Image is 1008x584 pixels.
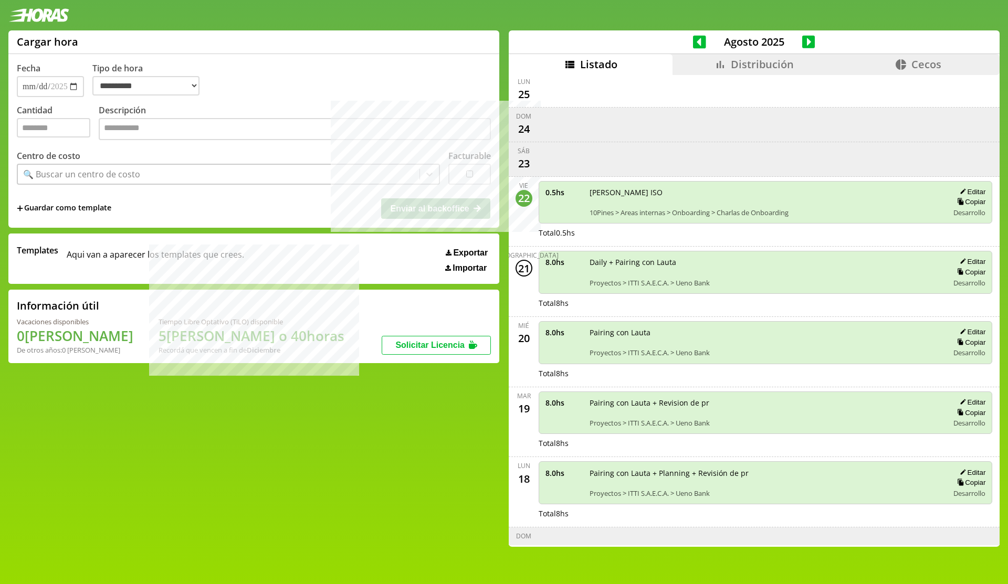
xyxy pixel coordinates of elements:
[8,8,69,22] img: logotipo
[590,257,942,267] span: Daily + Pairing con Lauta
[954,408,985,417] button: Copiar
[17,203,111,214] span: +Guardar como template
[517,391,531,400] div: mar
[159,326,344,345] h1: 5 [PERSON_NAME] o 40 horas
[453,263,487,273] span: Importar
[539,228,993,238] div: Total 0.5 hs
[17,35,78,49] h1: Cargar hora
[590,489,942,498] span: Proyectos > ITTI S.A.E.C.A. > Ueno Bank
[17,104,99,143] label: Cantidad
[448,150,491,162] label: Facturable
[92,76,199,95] select: Tipo de hora
[954,338,985,347] button: Copiar
[99,118,491,140] textarea: Descripción
[516,532,531,540] div: dom
[590,208,942,217] span: 10Pines > Areas internas > Onboarding > Charlas de Onboarding
[17,203,23,214] span: +
[590,398,942,408] span: Pairing con Lauta + Revision de pr
[539,298,993,308] div: Total 8 hs
[516,112,531,121] div: dom
[954,197,985,206] button: Copiar
[957,468,985,477] button: Editar
[957,187,985,196] button: Editar
[590,278,942,288] span: Proyectos > ITTI S.A.E.C.A. > Ueno Bank
[539,508,993,518] div: Total 8 hs
[516,330,532,347] div: 20
[953,208,985,217] span: Desarrollo
[706,35,802,49] span: Agosto 2025
[539,438,993,448] div: Total 8 hs
[519,181,528,190] div: vie
[516,260,532,277] div: 21
[516,400,532,417] div: 19
[590,348,942,357] span: Proyectos > ITTI S.A.E.C.A. > Ueno Bank
[247,345,280,355] b: Diciembre
[953,418,985,428] span: Desarrollo
[590,187,942,197] span: [PERSON_NAME] ISO
[516,190,532,207] div: 22
[954,478,985,487] button: Copiar
[518,321,529,330] div: mié
[17,245,58,256] span: Templates
[545,398,582,408] span: 8.0 hs
[17,345,133,355] div: De otros años: 0 [PERSON_NAME]
[67,245,244,273] span: Aqui van a aparecer los templates que crees.
[580,57,617,71] span: Listado
[17,118,90,137] input: Cantidad
[489,251,559,260] div: [DEMOGRAPHIC_DATA]
[516,121,532,137] div: 24
[92,62,208,97] label: Tipo de hora
[590,468,942,478] span: Pairing con Lauta + Planning + Revisión de pr
[545,327,582,337] span: 8.0 hs
[509,75,1000,546] div: scrollable content
[382,336,491,355] button: Solicitar Licencia
[443,248,491,258] button: Exportar
[453,248,488,258] span: Exportar
[518,461,530,470] div: lun
[953,278,985,288] span: Desarrollo
[159,345,344,355] div: Recordá que vencen a fin de
[516,470,532,487] div: 18
[516,86,532,103] div: 25
[590,327,942,337] span: Pairing con Lauta
[159,317,344,326] div: Tiempo Libre Optativo (TiLO) disponible
[17,62,40,74] label: Fecha
[17,299,99,313] h2: Información útil
[545,257,582,267] span: 8.0 hs
[590,418,942,428] span: Proyectos > ITTI S.A.E.C.A. > Ueno Bank
[953,489,985,498] span: Desarrollo
[539,368,993,378] div: Total 8 hs
[17,326,133,345] h1: 0 [PERSON_NAME]
[516,540,532,557] div: 17
[518,77,530,86] div: lun
[957,257,985,266] button: Editar
[911,57,941,71] span: Cecos
[545,187,582,197] span: 0.5 hs
[957,327,985,336] button: Editar
[545,468,582,478] span: 8.0 hs
[17,150,80,162] label: Centro de costo
[957,398,985,407] button: Editar
[953,348,985,357] span: Desarrollo
[731,57,794,71] span: Distribución
[516,155,532,172] div: 23
[954,268,985,277] button: Copiar
[99,104,491,143] label: Descripción
[518,146,530,155] div: sáb
[23,168,140,180] div: 🔍 Buscar un centro de costo
[17,317,133,326] div: Vacaciones disponibles
[395,341,465,349] span: Solicitar Licencia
